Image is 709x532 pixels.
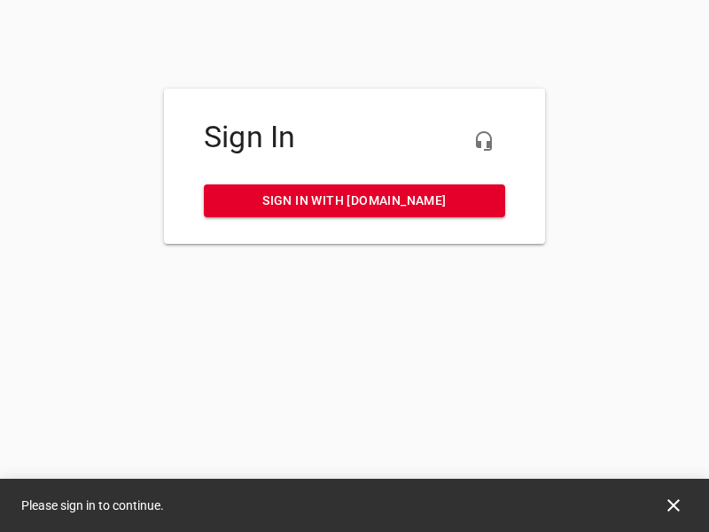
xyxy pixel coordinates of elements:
[463,120,505,162] button: Live Chat
[652,484,695,527] button: Close
[21,498,164,512] span: Please sign in to continue.
[204,120,505,155] h4: Sign In
[204,184,505,217] a: Sign in with [DOMAIN_NAME]
[218,190,491,212] span: Sign in with [DOMAIN_NAME]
